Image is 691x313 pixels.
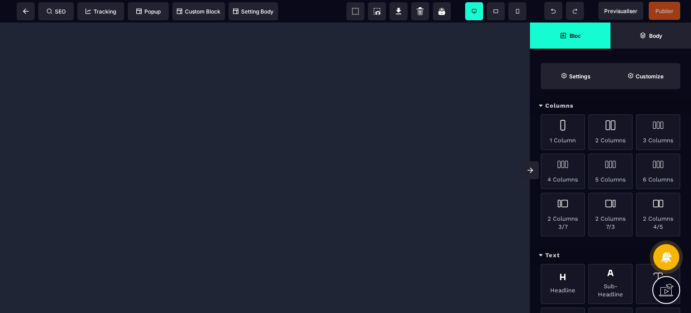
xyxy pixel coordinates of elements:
span: Screenshot [368,2,386,20]
span: Open Layer Manager [610,23,691,49]
div: 5 Columns [588,154,633,189]
span: Setting Body [233,8,274,15]
div: 4 Columns [541,154,585,189]
span: Preview [598,2,643,20]
div: 3 Columns [636,114,680,150]
div: 1 Column [541,114,585,150]
strong: Settings [569,73,591,80]
span: View components [346,2,364,20]
strong: Body [649,32,662,39]
div: 2 Columns 3/7 [541,193,585,236]
span: Settings [541,63,610,89]
div: 6 Columns [636,154,680,189]
span: Tracking [85,8,116,15]
div: Text [636,264,680,304]
div: Headline [541,264,585,304]
span: Popup [136,8,161,15]
strong: Customize [636,73,664,80]
div: Columns [530,98,691,114]
strong: Bloc [570,32,581,39]
span: Previsualiser [604,8,637,14]
div: 2 Columns 7/3 [588,193,633,236]
div: Text [530,247,691,264]
span: SEO [47,8,66,15]
span: Publier [655,8,673,14]
div: 2 Columns [588,114,633,150]
span: Open Blocks [530,23,610,49]
div: 2 Columns 4/5 [636,193,680,236]
span: Open Style Manager [610,63,680,89]
div: Sub-Headline [588,264,633,304]
span: Custom Block [177,8,220,15]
